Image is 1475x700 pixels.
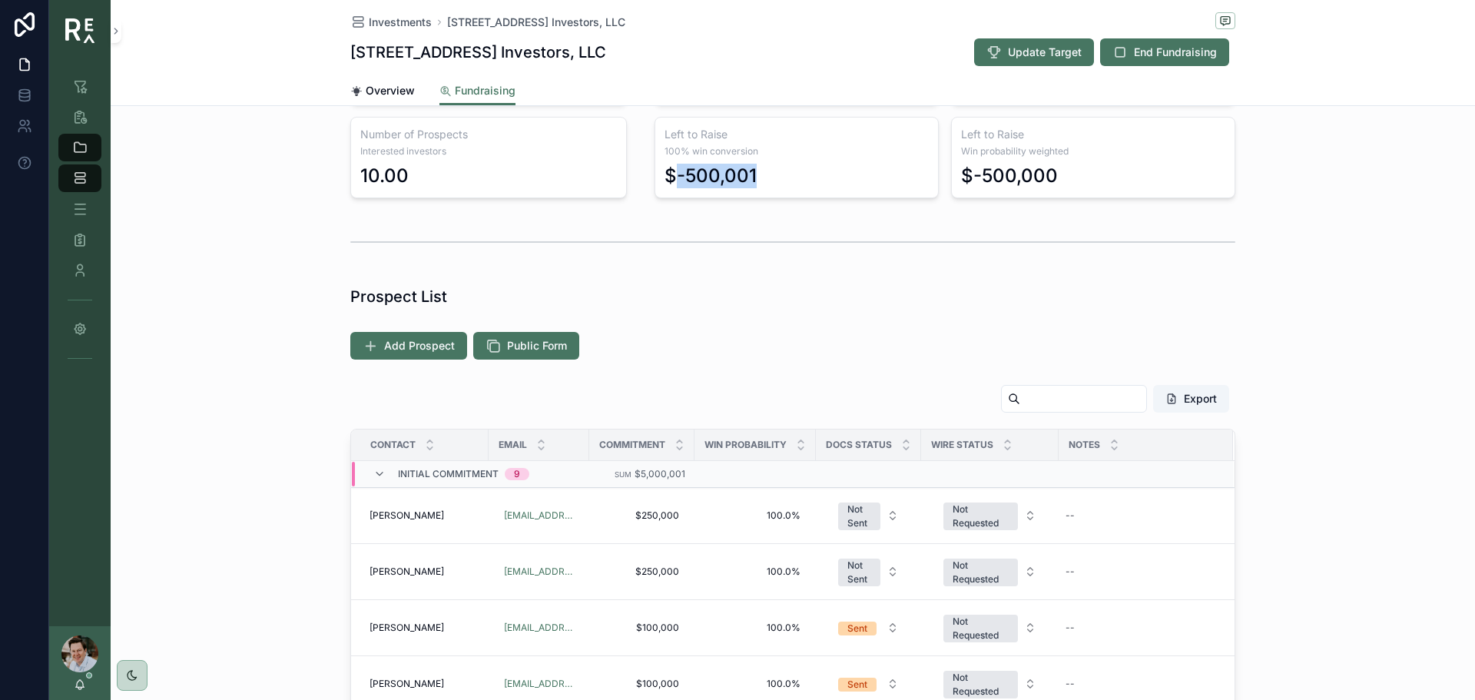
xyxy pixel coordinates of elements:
[826,495,911,536] button: Select Button
[1008,45,1082,60] span: Update Target
[360,164,409,188] div: 10.00
[825,550,912,593] a: Select Button
[961,127,1225,142] h3: Left to Raise
[704,559,807,584] a: 100.0%
[953,559,1009,586] div: Not Requested
[350,286,447,307] h1: Prospect List
[1153,385,1229,413] button: Export
[930,550,1049,593] a: Select Button
[350,332,467,360] button: Add Prospect
[826,614,911,642] button: Select Button
[961,145,1225,158] span: Win probability weighted
[605,509,679,522] span: $250,000
[1066,566,1075,578] div: --
[504,678,574,690] a: [EMAIL_ADDRESS][DOMAIN_NAME]
[598,615,685,640] a: $100,000
[605,678,679,690] span: $100,000
[953,671,1009,698] div: Not Requested
[826,551,911,592] button: Select Button
[1100,38,1229,66] button: End Fundraising
[847,559,871,586] div: Not Sent
[370,566,444,578] span: [PERSON_NAME]
[930,606,1049,649] a: Select Button
[704,672,807,696] a: 100.0%
[931,607,1049,649] button: Select Button
[953,503,1009,530] div: Not Requested
[498,559,580,584] a: [EMAIL_ADDRESS][DOMAIN_NAME]
[847,678,867,692] div: Sent
[507,338,567,353] span: Public Form
[504,509,574,522] a: [EMAIL_ADDRESS][DOMAIN_NAME]
[439,77,515,106] a: Fundraising
[498,615,580,640] a: [EMAIL_ADDRESS][DOMAIN_NAME]
[370,622,479,634] a: [PERSON_NAME]
[350,41,606,63] h1: [STREET_ADDRESS] Investors, LLC
[599,439,665,451] span: Commitment
[974,38,1094,66] button: Update Target
[931,495,1049,536] button: Select Button
[1059,503,1215,528] a: --
[370,678,479,690] a: [PERSON_NAME]
[65,18,95,43] img: App logo
[665,127,929,142] h3: Left to Raise
[384,338,455,353] span: Add Prospect
[49,61,111,390] div: scrollable content
[370,678,444,690] span: [PERSON_NAME]
[350,15,432,30] a: Investments
[369,15,432,30] span: Investments
[826,670,911,698] button: Select Button
[605,622,679,634] span: $100,000
[360,145,617,158] span: Interested investors
[447,15,625,30] a: [STREET_ADDRESS] Investors, LLC
[953,615,1009,642] div: Not Requested
[710,509,800,522] span: 100.0%
[710,622,800,634] span: 100.0%
[455,83,515,98] span: Fundraising
[398,468,499,480] span: Initial Commitment
[826,439,892,451] span: Docs Status
[665,145,929,158] span: 100% win conversion
[635,468,685,479] span: $5,000,001
[825,494,912,537] a: Select Button
[605,566,679,578] span: $250,000
[665,164,757,188] div: $-500,001
[473,332,579,360] button: Public Form
[370,622,444,634] span: [PERSON_NAME]
[370,509,479,522] a: [PERSON_NAME]
[930,494,1049,537] a: Select Button
[1059,672,1215,696] a: --
[598,503,685,528] a: $250,000
[704,503,807,528] a: 100.0%
[498,672,580,696] a: [EMAIL_ADDRESS][DOMAIN_NAME]
[504,566,574,578] a: [EMAIL_ADDRESS][DOMAIN_NAME]
[710,566,800,578] span: 100.0%
[598,672,685,696] a: $100,000
[514,468,520,480] div: 9
[1134,45,1217,60] span: End Fundraising
[366,83,415,98] span: Overview
[825,613,912,642] a: Select Button
[370,566,479,578] a: [PERSON_NAME]
[498,503,580,528] a: [EMAIL_ADDRESS][DOMAIN_NAME]
[825,669,912,698] a: Select Button
[370,509,444,522] span: [PERSON_NAME]
[710,678,800,690] span: 100.0%
[847,622,867,635] div: Sent
[615,470,631,479] small: Sum
[499,439,527,451] span: Email
[704,439,787,451] span: Win Probability
[1059,615,1215,640] a: --
[360,127,617,142] h3: Number of Prospects
[504,622,574,634] a: [EMAIL_ADDRESS][DOMAIN_NAME]
[961,164,1058,188] div: $-500,000
[704,615,807,640] a: 100.0%
[1066,509,1075,522] div: --
[1066,622,1075,634] div: --
[847,503,871,530] div: Not Sent
[598,559,685,584] a: $250,000
[1059,559,1215,584] a: --
[931,551,1049,592] button: Select Button
[350,77,415,108] a: Overview
[1066,678,1075,690] div: --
